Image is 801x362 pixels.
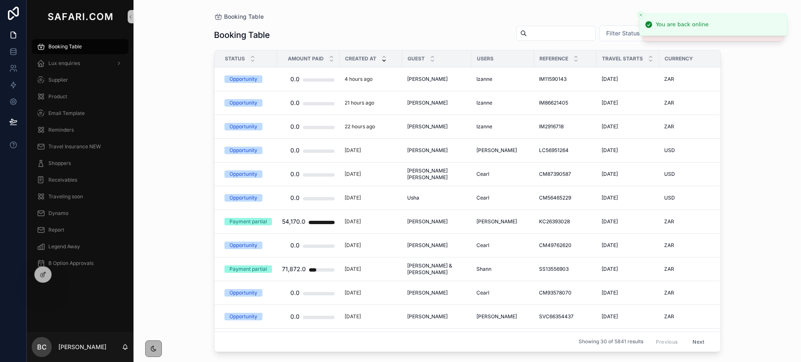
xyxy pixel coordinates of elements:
[229,99,257,107] div: Opportunity
[345,266,397,272] a: [DATE]
[345,218,361,225] p: [DATE]
[32,189,128,204] a: Traveling soon
[282,261,306,277] div: 71,872.0
[539,313,592,320] a: SVC66354437
[599,25,657,41] button: Select Button
[32,206,128,221] a: Dynamo
[229,242,257,249] div: Opportunity
[602,100,618,106] span: [DATE]
[290,190,300,206] div: 0.0
[224,313,272,320] a: Opportunity
[664,218,717,225] a: ZAR
[476,218,529,225] a: [PERSON_NAME]
[282,95,335,111] a: 0.0
[602,171,618,177] span: [DATE]
[476,266,529,272] a: Shann
[58,343,106,351] p: [PERSON_NAME]
[407,147,448,154] span: [PERSON_NAME]
[664,171,717,177] a: USD
[32,156,128,171] a: Shoppers
[476,313,529,320] a: [PERSON_NAME]
[476,313,517,320] span: [PERSON_NAME]
[602,76,618,82] span: [DATE]
[282,213,305,230] div: 54,170.0
[539,242,572,249] span: CM49762620
[539,290,592,296] a: CM93578070
[477,55,494,62] span: Users
[32,239,128,254] a: Legend Away
[32,89,128,104] a: Product
[687,335,710,348] button: Next
[664,100,717,106] a: ZAR
[407,100,466,106] a: [PERSON_NAME]
[407,123,448,130] span: [PERSON_NAME]
[664,218,674,225] span: ZAR
[407,76,448,82] span: [PERSON_NAME]
[602,195,618,201] span: [DATE]
[46,10,114,23] img: App logo
[602,266,654,272] a: [DATE]
[288,55,324,62] span: Amount Paid
[539,55,568,62] span: Reference
[476,76,492,82] span: Izanne
[664,313,717,320] a: ZAR
[229,147,257,154] div: Opportunity
[664,123,674,130] span: ZAR
[224,170,272,178] a: Opportunity
[407,313,448,320] span: [PERSON_NAME]
[282,118,335,135] a: 0.0
[476,195,529,201] a: Cearl
[476,171,489,177] span: Cearl
[290,118,300,135] div: 0.0
[345,195,361,201] p: [DATE]
[224,99,272,107] a: Opportunity
[539,123,564,130] span: IM2916718
[282,190,335,206] a: 0.0
[407,167,466,181] span: [PERSON_NAME] [PERSON_NAME]
[539,218,570,225] span: KC26393028
[407,195,466,201] a: Usha
[407,242,448,249] span: [PERSON_NAME]
[602,147,618,154] span: [DATE]
[225,55,245,62] span: Status
[345,171,361,177] p: [DATE]
[345,171,397,177] a: [DATE]
[407,290,466,296] a: [PERSON_NAME]
[224,218,272,225] a: Payment partial
[664,195,717,201] a: USD
[602,242,618,249] span: [DATE]
[32,172,128,187] a: Receivables
[407,100,448,106] span: [PERSON_NAME]
[345,242,397,249] a: [DATE]
[407,262,466,276] span: [PERSON_NAME] & [PERSON_NAME]
[229,265,267,273] div: Payment partial
[214,12,264,21] a: Booking Table
[407,313,466,320] a: [PERSON_NAME]
[602,242,654,249] a: [DATE]
[602,218,618,225] span: [DATE]
[32,139,128,154] a: Travel Insurance NEW
[602,76,654,82] a: [DATE]
[290,71,300,87] div: 0.0
[602,123,654,130] a: [DATE]
[224,147,272,154] a: Opportunity
[476,242,489,249] span: Cearl
[602,313,618,320] span: [DATE]
[539,266,592,272] a: SS13556903
[48,260,93,267] span: B Option Approvals
[665,55,693,62] span: Currency
[345,76,397,82] a: 4 hours ago
[476,100,492,106] span: Izanne
[602,171,654,177] a: [DATE]
[476,290,529,296] a: Cearl
[539,171,571,177] span: CM87390587
[32,122,128,137] a: Reminders
[602,290,618,296] span: [DATE]
[48,43,82,50] span: Booking Table
[602,100,654,106] a: [DATE]
[664,290,717,296] a: ZAR
[408,55,425,62] span: Guest
[345,147,397,154] a: [DATE]
[282,71,335,87] a: 0.0
[32,56,128,71] a: Lux enquiries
